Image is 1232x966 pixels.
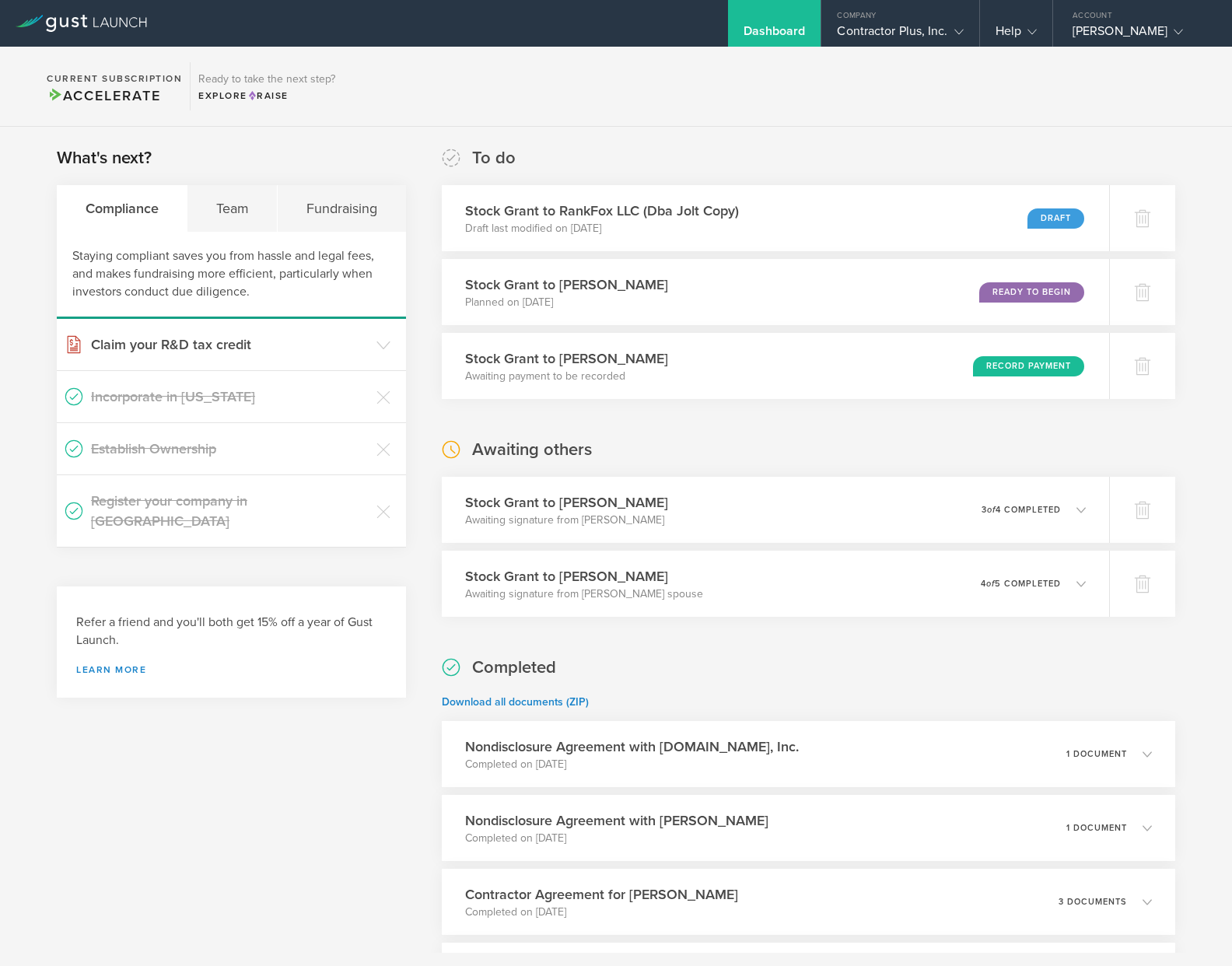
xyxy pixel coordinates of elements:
[57,232,406,319] div: Staying compliant saves you from hassle and legal fees, and makes fundraising more efficient, par...
[465,737,799,757] h3: Nondisclosure Agreement with [DOMAIN_NAME], Inc.
[465,513,668,528] p: Awaiting signature from [PERSON_NAME]
[465,586,703,602] p: Awaiting signature from [PERSON_NAME] spouse
[1066,824,1127,832] p: 1 document
[57,185,187,232] div: Compliance
[465,369,668,384] p: Awaiting payment to be recorded
[973,356,1084,376] div: Record Payment
[465,757,799,772] p: Completed on [DATE]
[981,579,1061,588] p: 4 5 completed
[91,387,369,407] h3: Incorporate in [US_STATE]
[465,884,738,905] h3: Contractor Agreement for [PERSON_NAME]
[442,333,1109,399] div: Stock Grant to [PERSON_NAME]Awaiting payment to be recordedRecord Payment
[465,905,738,920] p: Completed on [DATE]
[91,334,369,355] h3: Claim your R&D tax credit
[465,831,768,846] p: Completed on [DATE]
[187,185,278,232] div: Team
[465,275,668,295] h3: Stock Grant to [PERSON_NAME]
[1059,898,1127,906] p: 3 documents
[744,23,806,47] div: Dashboard
[198,74,335,85] h3: Ready to take the next step?
[1066,750,1127,758] p: 1 document
[472,656,556,679] h2: Completed
[465,348,668,369] h3: Stock Grant to [PERSON_NAME]
[986,579,995,589] em: of
[1027,208,1084,229] div: Draft
[1073,23,1205,47] div: [PERSON_NAME]
[91,439,369,459] h3: Establish Ownership
[465,810,768,831] h3: Nondisclosure Agreement with [PERSON_NAME]
[837,23,963,47] div: Contractor Plus, Inc.
[247,90,289,101] span: Raise
[987,505,996,515] em: of
[47,74,182,83] h2: Current Subscription
[1154,891,1232,966] iframe: Chat Widget
[442,185,1109,251] div: Stock Grant to RankFox LLC (Dba Jolt Copy)Draft last modified on [DATE]Draft
[278,185,405,232] div: Fundraising
[190,62,343,110] div: Ready to take the next step?ExploreRaise
[465,566,703,586] h3: Stock Grant to [PERSON_NAME]
[979,282,1084,303] div: Ready to Begin
[982,506,1061,514] p: 3 4 completed
[91,491,369,531] h3: Register your company in [GEOGRAPHIC_DATA]
[472,439,592,461] h2: Awaiting others
[465,295,668,310] p: Planned on [DATE]
[76,614,387,649] h3: Refer a friend and you'll both get 15% off a year of Gust Launch.
[465,201,739,221] h3: Stock Grant to RankFox LLC (Dba Jolt Copy)
[465,492,668,513] h3: Stock Grant to [PERSON_NAME]
[465,221,739,236] p: Draft last modified on [DATE]
[472,147,516,170] h2: To do
[57,147,152,170] h2: What's next?
[442,259,1109,325] div: Stock Grant to [PERSON_NAME]Planned on [DATE]Ready to Begin
[47,87,160,104] span: Accelerate
[76,665,387,674] a: Learn more
[442,695,589,709] a: Download all documents (ZIP)
[996,23,1037,47] div: Help
[198,89,335,103] div: Explore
